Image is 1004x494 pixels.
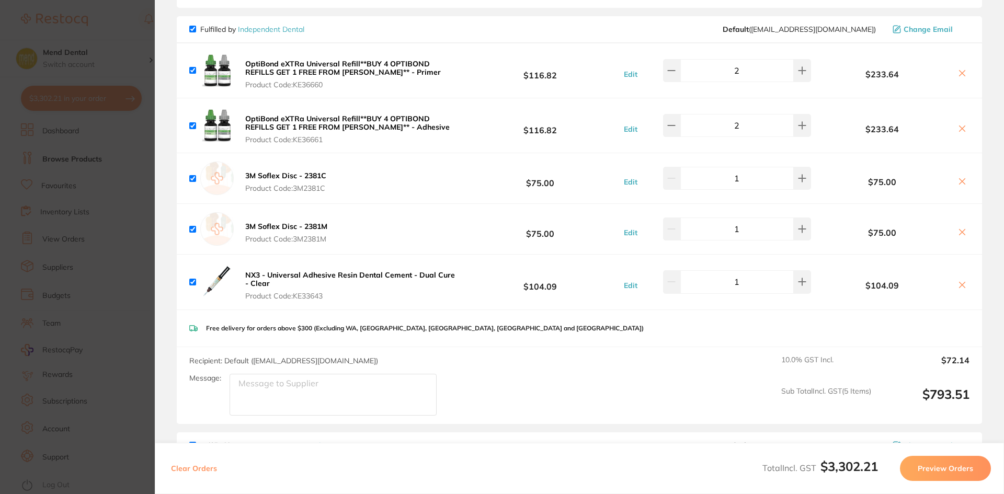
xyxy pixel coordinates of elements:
button: Change Email [889,441,969,450]
label: Message: [189,374,221,383]
b: $116.82 [462,116,618,135]
span: Product Code: KE36660 [245,81,459,89]
img: Nm1wZGNlaA [200,265,234,298]
p: Fulfilled by [200,441,321,450]
button: Edit [621,281,641,290]
span: Product Code: KE33643 [245,292,459,300]
b: $104.09 [814,281,951,290]
span: Recipient: Default ( [EMAIL_ADDRESS][DOMAIN_NAME] ) [189,356,378,365]
b: Default [723,25,749,34]
b: $3,302.21 [820,458,878,474]
button: NX3 - Universal Adhesive Resin Dental Cement - Dual Cure - Clear Product Code:KE33643 [242,270,462,301]
button: Edit [621,70,641,79]
button: OptiBond eXTRa Universal Refill**BUY 4 OPTIBOND REFILLS GET 1 FREE FROM [PERSON_NAME]** - Adhesiv... [242,114,462,144]
a: Independent Dental [238,25,304,34]
img: empty.jpg [200,162,234,195]
button: Edit [621,124,641,134]
span: Product Code: KE36661 [245,135,459,144]
button: Preview Orders [900,456,991,481]
a: [PERSON_NAME] Dental [238,441,321,450]
b: Default [723,441,749,450]
b: NX3 - Universal Adhesive Resin Dental Cement - Dual Cure - Clear [245,270,455,288]
b: $75.00 [462,220,618,239]
img: Mm1xZzZxaw [200,109,234,142]
b: 3M Soflex Disc - 2381M [245,222,327,231]
button: OptiBond eXTRa Universal Refill**BUY 4 OPTIBOND REFILLS GET 1 FREE FROM [PERSON_NAME]** - Primer ... [242,59,462,89]
span: orders@independentdental.com.au [723,25,876,33]
button: Change Email [889,25,969,34]
span: Change Email [904,25,953,33]
output: $72.14 [880,355,969,378]
button: 3M Soflex Disc - 2381M Product Code:3M2381M [242,222,330,244]
b: 3M Soflex Disc - 2381C [245,171,326,180]
span: sales@piksters.com [723,441,876,450]
span: Sub Total Incl. GST ( 5 Items) [781,387,871,416]
b: OptiBond eXTRa Universal Refill**BUY 4 OPTIBOND REFILLS GET 1 FREE FROM [PERSON_NAME]** - Primer [245,59,441,77]
b: $75.00 [462,169,618,188]
b: $116.82 [462,61,618,80]
span: 10.0 % GST Incl. [781,355,871,378]
button: Clear Orders [168,456,220,481]
output: $793.51 [880,387,969,416]
span: Total Incl. GST [762,463,878,473]
b: $75.00 [814,228,951,237]
button: Edit [621,177,641,187]
button: 3M Soflex Disc - 2381C Product Code:3M2381C [242,171,329,193]
button: Edit [621,228,641,237]
img: bDBkenBwdw [200,54,234,87]
b: $104.09 [462,272,618,292]
span: Change Email [904,441,953,450]
img: empty.jpg [200,212,234,246]
b: OptiBond eXTRa Universal Refill**BUY 4 OPTIBOND REFILLS GET 1 FREE FROM [PERSON_NAME]** - Adhesive [245,114,450,132]
span: Product Code: 3M2381M [245,235,327,243]
b: $75.00 [814,177,951,187]
b: $233.64 [814,124,951,134]
p: Free delivery for orders above $300 (Excluding WA, [GEOGRAPHIC_DATA], [GEOGRAPHIC_DATA], [GEOGRAP... [206,325,644,332]
b: $233.64 [814,70,951,79]
p: Fulfilled by [200,25,304,33]
span: Product Code: 3M2381C [245,184,326,192]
